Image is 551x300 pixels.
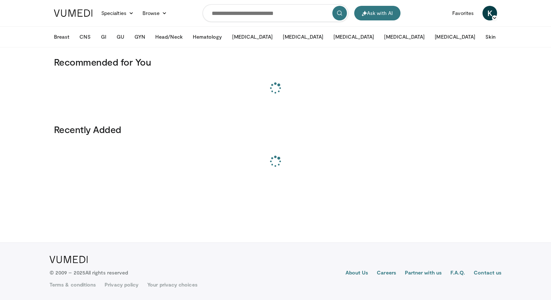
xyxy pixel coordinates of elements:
button: Skin [481,30,500,44]
button: CNS [75,30,95,44]
a: K [482,6,497,20]
button: [MEDICAL_DATA] [278,30,328,44]
a: Careers [377,269,396,278]
button: Hematology [188,30,227,44]
button: [MEDICAL_DATA] [380,30,429,44]
a: Privacy policy [105,281,138,288]
a: Terms & conditions [50,281,96,288]
img: VuMedi Logo [50,256,88,263]
button: [MEDICAL_DATA] [430,30,480,44]
button: GU [112,30,129,44]
input: Search topics, interventions [203,4,348,22]
button: [MEDICAL_DATA] [329,30,378,44]
a: Partner with us [405,269,442,278]
a: Your privacy choices [147,281,197,288]
img: VuMedi Logo [54,9,93,17]
button: GI [97,30,111,44]
p: © 2009 – 2025 [50,269,128,276]
a: Browse [138,6,172,20]
a: F.A.Q. [450,269,465,278]
h3: Recommended for You [54,56,497,68]
button: Ask with AI [354,6,400,20]
a: Specialties [97,6,138,20]
a: Contact us [474,269,501,278]
button: GYN [130,30,149,44]
button: Breast [50,30,74,44]
button: [MEDICAL_DATA] [228,30,277,44]
h3: Recently Added [54,124,497,135]
span: All rights reserved [85,269,128,276]
button: Head/Neck [151,30,187,44]
a: Favorites [448,6,478,20]
a: About Us [345,269,368,278]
